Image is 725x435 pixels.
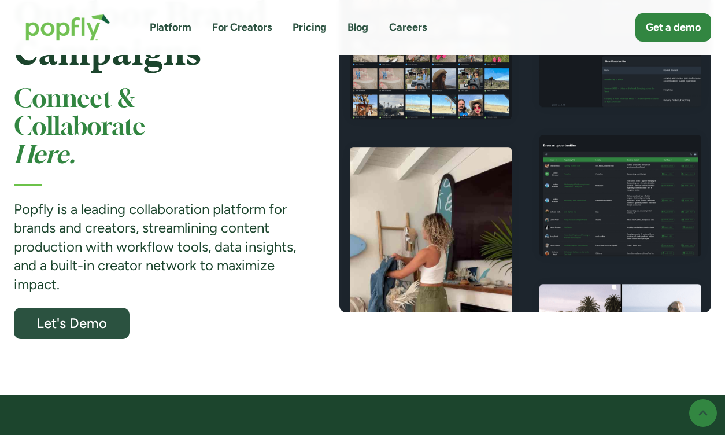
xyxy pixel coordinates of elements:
a: Pricing [293,20,327,35]
strong: Popfly is a leading collaboration platform for brands and creators, streamlining content producti... [14,201,296,293]
a: Get a demo [635,13,711,42]
a: home [14,2,122,53]
a: For Creators [212,20,272,35]
a: Platform [150,20,191,35]
em: Here. [14,144,75,168]
h2: Connect & Collaborate [14,86,298,170]
div: Get a demo [646,20,701,35]
a: Careers [389,20,427,35]
a: Let's Demo [14,308,130,339]
div: Let's Demo [24,316,119,330]
a: Blog [347,20,368,35]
